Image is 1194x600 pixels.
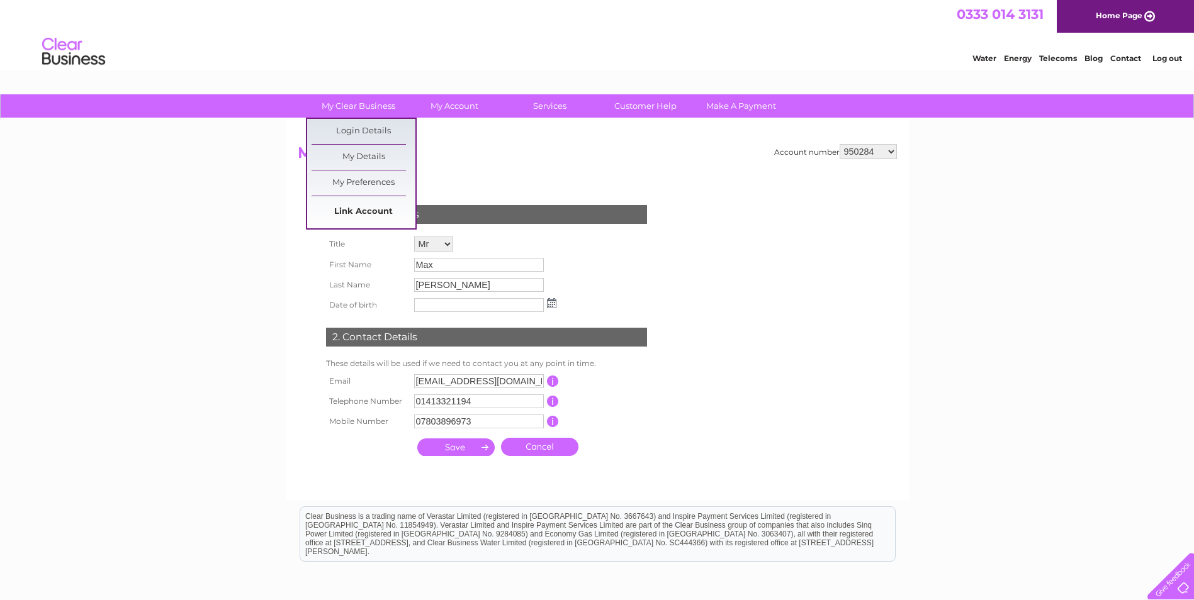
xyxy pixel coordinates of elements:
[323,411,411,431] th: Mobile Number
[417,438,495,456] input: Submit
[312,119,415,144] a: Login Details
[1039,53,1077,63] a: Telecoms
[307,94,410,118] a: My Clear Business
[42,33,106,71] img: logo.png
[972,53,996,63] a: Water
[547,298,556,308] img: ...
[774,144,897,159] div: Account number
[547,396,559,407] input: Information
[957,6,1044,22] a: 0333 014 3131
[323,233,411,255] th: Title
[323,356,650,371] td: These details will be used if we need to contact you at any point in time.
[323,275,411,295] th: Last Name
[547,375,559,387] input: Information
[689,94,793,118] a: Make A Payment
[1152,53,1182,63] a: Log out
[501,438,578,456] a: Cancel
[323,255,411,275] th: First Name
[323,295,411,315] th: Date of birth
[594,94,697,118] a: Customer Help
[326,205,647,224] div: 1. Personal Details
[1110,53,1141,63] a: Contact
[402,94,506,118] a: My Account
[323,391,411,411] th: Telephone Number
[547,416,559,427] input: Information
[323,371,411,391] th: Email
[300,7,895,61] div: Clear Business is a trading name of Verastar Limited (registered in [GEOGRAPHIC_DATA] No. 3667643...
[312,170,415,196] a: My Preferences
[312,199,415,225] a: Link Account
[1004,53,1032,63] a: Energy
[298,144,897,168] h2: My Details
[498,94,602,118] a: Services
[326,328,647,347] div: 2. Contact Details
[312,145,415,170] a: My Details
[1084,53,1103,63] a: Blog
